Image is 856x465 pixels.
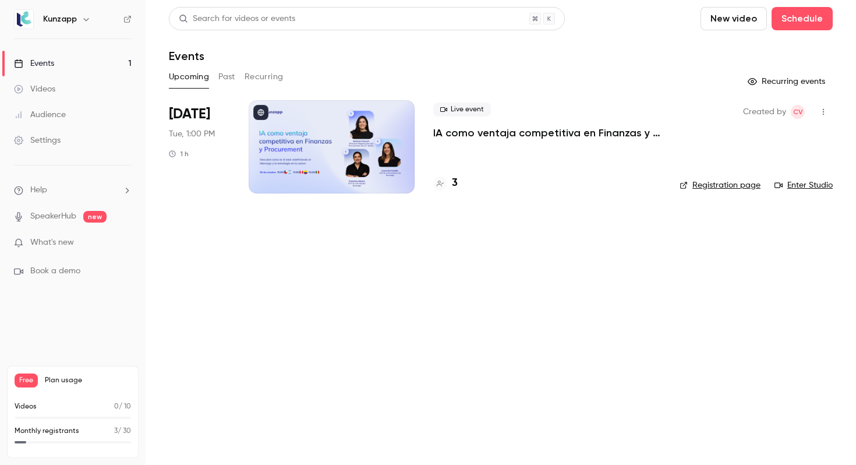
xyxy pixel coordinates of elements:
span: 3 [114,428,118,435]
span: Help [30,184,47,196]
span: Free [15,374,38,388]
a: Enter Studio [774,179,833,191]
a: SpeakerHub [30,210,76,223]
a: Registration page [680,179,761,191]
button: Schedule [772,7,833,30]
span: 0 [114,403,119,410]
div: Search for videos or events [179,13,295,25]
span: Plan usage [45,376,131,385]
div: 1 h [169,149,189,158]
img: Kunzapp [15,10,33,29]
span: Live event [433,103,491,117]
span: Tue, 1:00 PM [169,128,215,140]
span: Camila Vera [791,105,805,119]
h6: Kunzapp [43,13,77,25]
li: help-dropdown-opener [14,184,132,196]
button: Recurring events [742,72,833,91]
span: What's new [30,237,74,249]
a: IA como ventaja competitiva en Finanzas y Procurement [433,126,661,140]
h4: 3 [452,175,458,191]
div: Videos [14,83,55,95]
button: Past [218,68,235,86]
h1: Events [169,49,204,63]
span: Created by [743,105,786,119]
span: CV [793,105,803,119]
button: Recurring [245,68,284,86]
button: Upcoming [169,68,209,86]
div: Oct 28 Tue, 1:00 PM (America/Santiago) [169,100,230,193]
div: Settings [14,135,61,146]
div: Audience [14,109,66,121]
span: Book a demo [30,265,80,277]
span: new [83,211,107,223]
p: / 30 [114,426,131,436]
button: New video [701,7,767,30]
p: Videos [15,401,37,412]
span: [DATE] [169,105,210,124]
a: 3 [433,175,458,191]
p: / 10 [114,401,131,412]
p: Monthly registrants [15,426,79,436]
div: Events [14,58,54,69]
